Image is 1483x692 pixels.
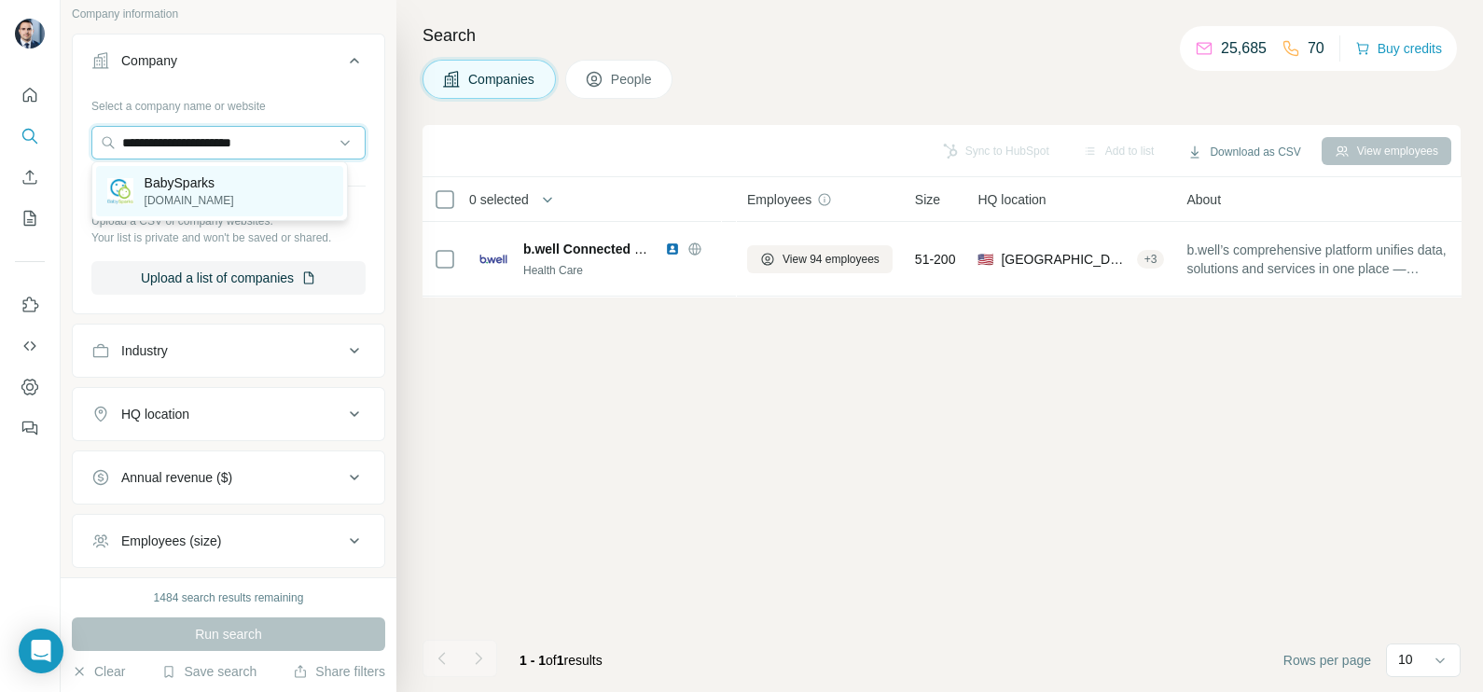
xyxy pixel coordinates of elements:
[665,242,680,256] img: LinkedIn logo
[15,201,45,235] button: My lists
[121,405,189,423] div: HQ location
[469,190,529,209] span: 0 selected
[1355,35,1442,62] button: Buy credits
[15,288,45,322] button: Use Surfe on LinkedIn
[523,262,725,279] div: Health Care
[293,662,385,681] button: Share filters
[523,242,674,256] span: b.well Connected Health
[557,653,564,668] span: 1
[73,455,384,500] button: Annual revenue ($)
[783,251,880,268] span: View 94 employees
[15,329,45,363] button: Use Surfe API
[91,261,366,295] button: Upload a list of companies
[91,229,366,246] p: Your list is private and won't be saved or shared.
[1221,37,1267,60] p: 25,685
[15,119,45,153] button: Search
[977,190,1046,209] span: HQ location
[15,370,45,404] button: Dashboard
[154,589,304,606] div: 1484 search results remaining
[478,244,508,274] img: Logo of b.well Connected Health
[73,519,384,563] button: Employees (size)
[1283,651,1371,670] span: Rows per page
[161,662,256,681] button: Save search
[72,6,385,22] p: Company information
[915,190,940,209] span: Size
[611,70,654,89] span: People
[145,192,234,209] p: [DOMAIN_NAME]
[747,190,811,209] span: Employees
[15,160,45,194] button: Enrich CSV
[121,532,221,550] div: Employees (size)
[468,70,536,89] span: Companies
[977,250,993,269] span: 🇺🇸
[1308,37,1324,60] p: 70
[1398,650,1413,669] p: 10
[19,629,63,673] div: Open Intercom Messenger
[915,250,956,269] span: 51-200
[15,411,45,445] button: Feedback
[1186,190,1221,209] span: About
[546,653,557,668] span: of
[121,341,168,360] div: Industry
[73,38,384,90] button: Company
[121,468,232,487] div: Annual revenue ($)
[1137,251,1165,268] div: + 3
[15,78,45,112] button: Quick start
[15,19,45,48] img: Avatar
[1174,138,1313,166] button: Download as CSV
[1186,241,1462,278] span: b.well’s comprehensive platform unifies data, solutions and services in one place — empowering pr...
[520,653,546,668] span: 1 - 1
[73,328,384,373] button: Industry
[107,178,133,204] img: BabySparks
[1001,250,1129,269] span: [GEOGRAPHIC_DATA], [US_STATE]
[73,392,384,436] button: HQ location
[747,245,893,273] button: View 94 employees
[520,653,603,668] span: results
[72,662,125,681] button: Clear
[423,22,1461,48] h4: Search
[91,90,366,115] div: Select a company name or website
[121,51,177,70] div: Company
[145,173,234,192] p: BabySparks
